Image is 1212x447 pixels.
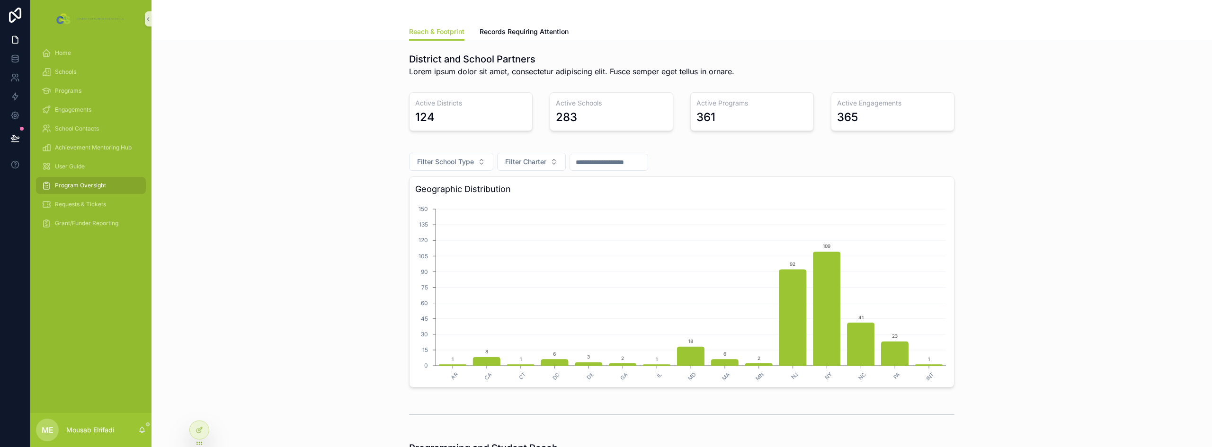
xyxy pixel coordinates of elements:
text: NC [857,371,867,381]
span: ME [42,424,53,436]
div: 365 [837,110,858,125]
text: 2 [757,355,760,361]
text: 2 [621,355,624,361]
text: 1 [928,356,930,362]
a: Records Requiring Attention [480,23,569,42]
span: Engagements [55,106,91,114]
a: Program Oversight [36,177,146,194]
text: PA [892,371,901,381]
text: 6 [723,351,726,357]
a: Achievement Mentoring Hub [36,139,146,156]
a: User Guide [36,158,146,175]
div: 361 [696,110,715,125]
text: 92 [790,261,795,267]
tspan: 15 [422,346,428,353]
text: 23 [892,333,898,339]
text: MA [721,371,731,382]
text: NY [823,371,833,381]
text: 8 [485,349,488,354]
span: Home [55,49,71,57]
text: 41 [858,315,864,320]
a: Schools [36,63,146,80]
span: Filter Charter [505,157,546,167]
span: Lorem ipsum dolor sit amet, consectetur adipiscing elit. Fusce semper eget tellus in ornare. [409,66,734,77]
text: 18 [688,338,693,344]
tspan: 30 [421,331,428,338]
h3: Active Schools [556,98,667,108]
div: 283 [556,110,577,125]
h3: Geographic Distribution [415,183,948,196]
span: Filter School Type [417,157,474,167]
text: 6 [553,351,556,357]
text: NJ [790,371,799,381]
text: AR [449,371,459,381]
tspan: 90 [421,268,428,275]
span: Program Oversight [55,182,106,189]
text: CT [517,371,527,381]
tspan: 150 [419,205,428,212]
span: User Guide [55,163,85,170]
tspan: 0 [424,362,428,369]
span: Reach & Footprint [409,27,464,36]
text: 1 [520,356,522,362]
tspan: 120 [419,237,428,244]
h3: Active Programs [696,98,808,108]
text: 3 [587,354,590,359]
span: Schools [55,68,76,76]
text: IL [655,371,663,379]
a: Programs [36,82,146,99]
span: Achievement Mentoring Hub [55,144,132,151]
button: Select Button [497,153,566,171]
h1: District and School Partners [409,53,734,66]
text: INT [925,371,936,382]
text: MN [755,371,766,382]
h3: Active Districts [415,98,526,108]
a: Grant/Funder Reporting [36,215,146,232]
a: Requests & Tickets [36,196,146,213]
text: DC [551,371,561,381]
text: 1 [452,356,454,362]
text: DE [586,371,596,381]
text: 1 [656,356,658,362]
img: App logo [54,11,127,26]
span: Programs [55,87,81,95]
a: Engagements [36,101,146,118]
span: School Contacts [55,125,99,132]
a: Home [36,44,146,61]
div: chart [415,200,948,381]
a: School Contacts [36,120,146,137]
div: 124 [415,110,435,125]
tspan: 135 [419,221,428,228]
text: 109 [823,243,830,249]
tspan: 75 [421,284,428,291]
text: CA [483,371,493,381]
h3: Active Engagements [837,98,948,108]
span: Grant/Funder Reporting [55,219,118,227]
button: Select Button [409,153,493,171]
a: Reach & Footprint [409,23,464,41]
tspan: 60 [421,299,428,307]
div: scrollable content [30,38,151,244]
span: Records Requiring Attention [480,27,569,36]
tspan: 45 [421,315,428,322]
span: Requests & Tickets [55,201,106,208]
tspan: 105 [419,253,428,260]
text: GA [619,371,629,381]
p: Mousab Elrifadi [66,425,114,435]
text: MD [686,371,697,382]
